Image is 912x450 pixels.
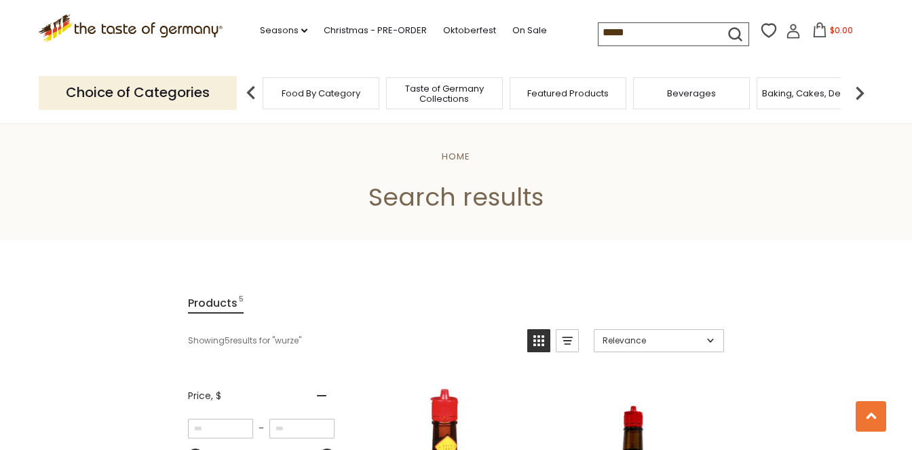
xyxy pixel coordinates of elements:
input: Minimum value [188,419,253,438]
a: Beverages [667,88,716,98]
p: Choice of Categories [39,76,237,109]
a: Home [442,150,470,163]
a: Baking, Cakes, Desserts [762,88,867,98]
span: Price [188,389,221,403]
b: 5 [225,335,230,347]
a: View list mode [556,329,579,352]
img: previous arrow [237,79,265,107]
div: Showing results for " " [188,329,517,352]
a: View Products Tab [188,294,244,314]
a: On Sale [512,23,547,38]
a: Sort options [594,329,724,352]
span: – [253,422,269,434]
a: Food By Category [282,88,360,98]
img: next arrow [846,79,873,107]
span: , $ [211,389,221,402]
a: Oktoberfest [443,23,496,38]
a: View grid mode [527,329,550,352]
h1: Search results [42,182,870,212]
button: $0.00 [803,22,861,43]
a: Seasons [260,23,307,38]
a: Taste of Germany Collections [390,83,499,104]
span: Relevance [603,335,702,347]
a: Featured Products [527,88,609,98]
span: 5 [239,294,244,312]
a: Christmas - PRE-ORDER [324,23,427,38]
span: $0.00 [830,24,853,36]
input: Maximum value [269,419,335,438]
